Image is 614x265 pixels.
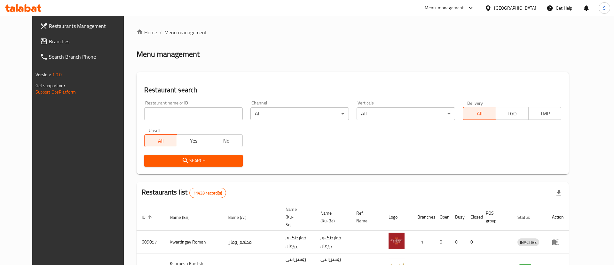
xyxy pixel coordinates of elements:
[603,4,606,12] span: S
[49,22,130,30] span: Restaurants Management
[250,107,349,120] div: All
[486,209,505,225] span: POS group
[551,185,566,201] div: Export file
[137,49,200,59] h2: Menu management
[137,231,165,253] td: 609857
[213,136,240,145] span: No
[52,70,62,79] span: 1.0.0
[425,4,464,12] div: Menu-management
[35,49,135,64] a: Search Branch Phone
[466,109,493,118] span: All
[49,53,130,61] span: Search Branch Phone
[499,109,526,118] span: TGO
[177,134,210,147] button: Yes
[517,239,539,246] span: INACTIVE
[435,203,450,231] th: Open
[357,107,455,120] div: All
[142,213,154,221] span: ID
[531,109,559,118] span: TMP
[35,81,65,90] span: Get support on:
[142,187,226,198] h2: Restaurants list
[494,4,536,12] div: [GEOGRAPHIC_DATA]
[137,29,569,36] nav: breadcrumb
[165,231,223,253] td: Xwardngay Roman
[496,107,529,120] button: TGO
[149,128,161,132] label: Upsell
[170,213,198,221] span: Name (En)
[149,157,238,165] span: Search
[450,231,465,253] td: 0
[528,107,561,120] button: TMP
[552,238,564,246] div: Menu
[160,29,162,36] li: /
[547,203,569,231] th: Action
[164,29,207,36] span: Menu management
[189,188,226,198] div: Total records count
[144,85,561,95] h2: Restaurant search
[147,136,175,145] span: All
[280,231,315,253] td: خواردنگەی ڕۆمان
[412,203,435,231] th: Branches
[144,134,177,147] button: All
[180,136,207,145] span: Yes
[383,203,412,231] th: Logo
[228,213,255,221] span: Name (Ar)
[223,231,280,253] td: مطعم رومان
[144,107,243,120] input: Search for restaurant name or ID..
[35,88,76,96] a: Support.OpsPlatform
[137,29,157,36] a: Home
[315,231,351,253] td: خواردنگەی ڕۆمان
[35,70,51,79] span: Version:
[35,34,135,49] a: Branches
[49,37,130,45] span: Branches
[450,203,465,231] th: Busy
[412,231,435,253] td: 1
[190,190,226,196] span: 11433 record(s)
[144,155,243,167] button: Search
[465,203,481,231] th: Closed
[286,205,308,228] span: Name (Ku-So)
[320,209,343,225] span: Name (Ku-Ba)
[435,231,450,253] td: 0
[210,134,243,147] button: No
[465,231,481,253] td: 0
[35,18,135,34] a: Restaurants Management
[463,107,496,120] button: All
[467,101,483,105] label: Delivery
[389,233,405,249] img: Xwardngay Roman
[356,209,376,225] span: Ref. Name
[517,213,538,221] span: Status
